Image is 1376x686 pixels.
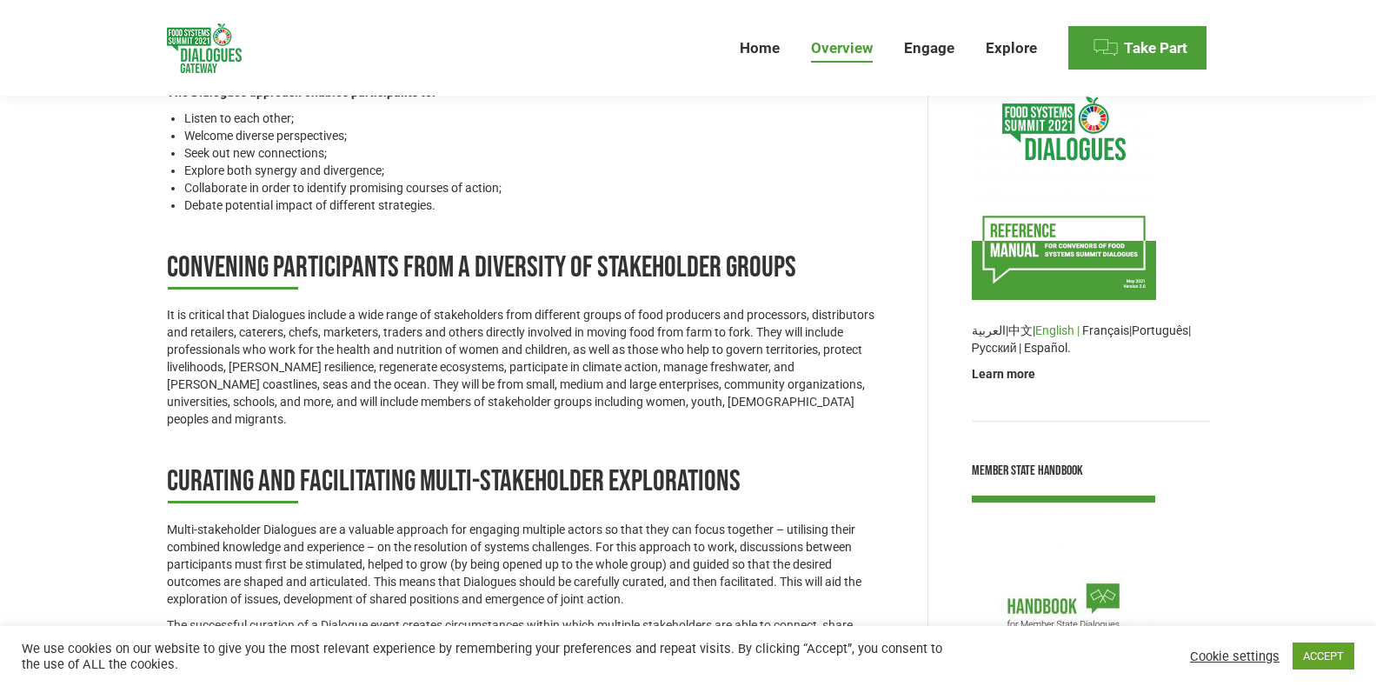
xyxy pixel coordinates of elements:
[1024,341,1071,355] a: Español.
[1190,649,1280,664] a: Cookie settings
[972,341,1022,355] a: Русский |
[972,367,1035,381] a: Learn more
[972,323,1006,337] a: العربية
[184,144,884,162] li: Seek out new connections;
[1293,643,1354,669] a: ACCEPT
[1124,39,1187,57] span: Take Part
[167,249,884,290] h2: Convening participants from a diversity of stakeholder groups
[184,110,884,127] li: Listen to each other;
[167,85,435,99] strong: The Dialogues approach enables participants to:
[1035,323,1080,337] a: English |
[811,39,873,57] span: Overview
[22,641,954,672] div: We use cookies on our website to give you the most relevant experience by remembering your prefer...
[1008,323,1033,337] a: 中文
[167,23,242,73] img: Food Systems Summit Dialogues
[184,127,884,144] li: Welcome diverse perspectives;
[167,521,884,608] p: Multi-stakeholder Dialogues are a valuable approach for engaging multiple actors so that they can...
[972,460,1210,483] div: Member State Handbook
[167,616,884,669] p: The successful curation of a Dialogue event creates circumstances within which multiple stakehold...
[184,196,884,214] li: Debate potential impact of different strategies.
[1082,323,1129,337] a: Français
[904,39,954,57] span: Engage
[1093,35,1119,61] img: Menu icon
[167,463,884,503] h2: Curating and facilitating multi-stakeholder explorations
[740,39,780,57] span: Home
[986,39,1037,57] span: Explore
[972,322,1210,356] p: | | | |
[167,306,884,428] p: It is critical that Dialogues include a wide range of stakeholders from different groups of food ...
[184,179,884,196] li: Collaborate in order to identify promising courses of action;
[184,162,884,179] li: Explore both synergy and divergence;
[1132,323,1188,337] a: Português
